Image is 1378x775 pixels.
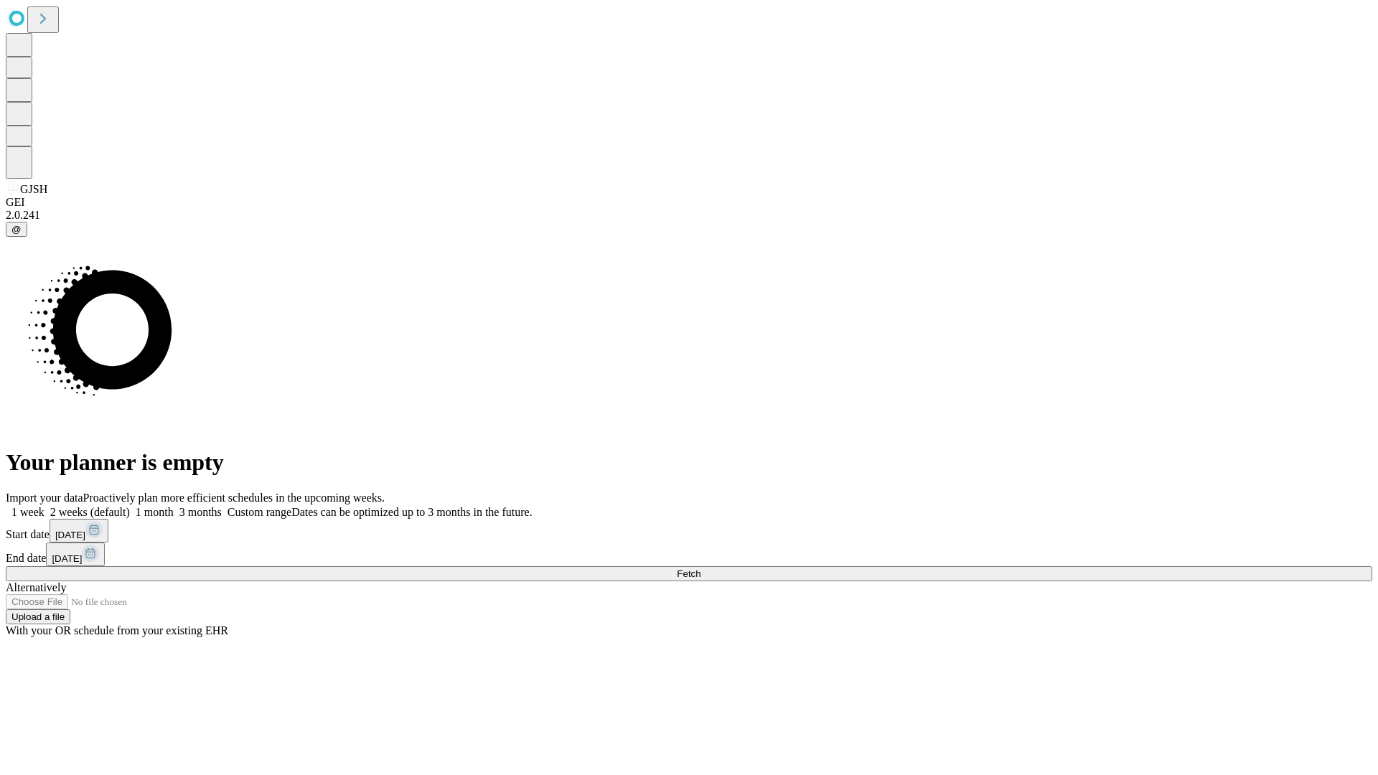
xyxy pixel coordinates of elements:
div: Start date [6,519,1372,542]
button: [DATE] [50,519,108,542]
span: 1 week [11,506,44,518]
div: 2.0.241 [6,209,1372,222]
button: Upload a file [6,609,70,624]
span: Proactively plan more efficient schedules in the upcoming weeks. [83,492,385,504]
span: Alternatively [6,581,66,593]
button: [DATE] [46,542,105,566]
button: Fetch [6,566,1372,581]
h1: Your planner is empty [6,449,1372,476]
span: 3 months [179,506,222,518]
span: @ [11,224,22,235]
span: With your OR schedule from your existing EHR [6,624,228,637]
div: GEI [6,196,1372,209]
span: Custom range [228,506,291,518]
div: End date [6,542,1372,566]
span: Dates can be optimized up to 3 months in the future. [291,506,532,518]
span: Import your data [6,492,83,504]
span: Fetch [677,568,700,579]
span: [DATE] [52,553,82,564]
span: GJSH [20,183,47,195]
span: 1 month [136,506,174,518]
button: @ [6,222,27,237]
span: [DATE] [55,530,85,540]
span: 2 weeks (default) [50,506,130,518]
